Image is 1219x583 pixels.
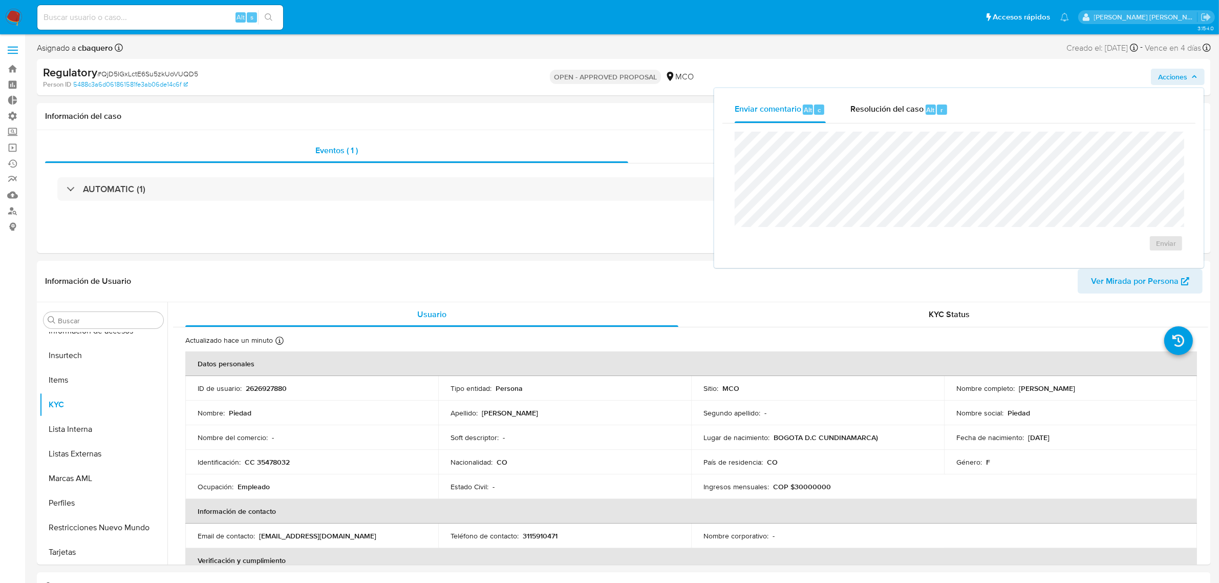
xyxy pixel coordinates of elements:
th: Datos personales [185,351,1197,376]
p: Persona [496,384,523,393]
p: Estado Civil : [451,482,488,491]
span: Usuario [417,308,446,320]
button: Buscar [48,316,56,324]
p: [DATE] [1028,433,1050,442]
button: Lista Interna [39,417,167,442]
span: # QjD5IGxLctE6Su5zkUoVUQD5 [97,69,198,79]
div: MCO [665,71,694,82]
button: Restricciones Nuevo Mundo [39,515,167,540]
p: Segundo apellido : [703,408,760,418]
button: Items [39,368,167,392]
p: Nombre del comercio : [198,433,268,442]
th: Verificación y cumplimiento [185,548,1197,573]
span: Alt [237,12,245,22]
p: COP $30000000 [773,482,831,491]
p: Ingresos mensuales : [703,482,769,491]
span: Accesos rápidos [993,12,1050,23]
p: Piedad [229,408,251,418]
p: CO [497,457,507,467]
p: 2626927880 [246,384,287,393]
p: BOGOTA D.C CUNDINAMARCA) [774,433,878,442]
button: Tarjetas [39,540,167,565]
span: Asignado a [37,43,113,54]
p: CC 35478032 [245,457,290,467]
b: cbaquero [76,42,113,54]
span: c [818,105,821,115]
p: - [764,408,766,418]
p: Nacionalidad : [451,457,493,467]
span: s [250,12,253,22]
button: Perfiles [39,491,167,515]
p: Email de contacto : [198,531,255,540]
input: Buscar [58,316,159,325]
p: CO [767,457,778,467]
a: 5488c3a6d061861581fe3ab06de14c6f [73,80,188,89]
p: País de residencia : [703,457,763,467]
p: Sitio : [703,384,718,393]
th: Información de contacto [185,499,1197,524]
h1: Información del caso [45,111,1203,121]
p: Ocupación : [198,482,233,491]
p: Nombre corporativo : [703,531,768,540]
p: Tipo entidad : [451,384,491,393]
p: OPEN - APPROVED PROPOSAL [550,70,661,84]
p: Lugar de nacimiento : [703,433,769,442]
div: AUTOMATIC (1) [57,177,1190,201]
p: camila.baquero@mercadolibre.com.co [1094,12,1197,22]
p: Género : [956,457,982,467]
p: [PERSON_NAME] [1019,384,1075,393]
span: Resolución del caso [850,103,924,115]
button: KYC [39,392,167,417]
span: Vence en 4 días [1145,43,1201,54]
button: Insurtech [39,343,167,368]
p: F [986,457,990,467]
p: [EMAIL_ADDRESS][DOMAIN_NAME] [259,531,376,540]
button: search-icon [258,10,279,25]
p: - [503,433,505,442]
p: - [773,531,775,540]
button: Marcas AML [39,466,167,491]
span: Acciones [1158,69,1187,85]
span: Eventos ( 1 ) [315,144,358,156]
span: Enviar comentario [735,103,801,115]
button: Acciones [1151,69,1205,85]
span: Alt [804,105,812,115]
p: Soft descriptor : [451,433,499,442]
p: Nombre : [198,408,225,418]
button: Ver Mirada por Persona [1078,269,1203,294]
p: Identificación : [198,457,241,467]
a: Salir [1201,12,1211,23]
p: [PERSON_NAME] [482,408,538,418]
span: Alt [927,105,935,115]
p: Fecha de nacimiento : [956,433,1024,442]
span: r [940,105,943,115]
p: Nombre completo : [956,384,1015,393]
p: Piedad [1008,408,1030,418]
p: Nombre social : [956,408,1003,418]
p: Empleado [238,482,270,491]
span: - [1140,41,1143,55]
p: ID de usuario : [198,384,242,393]
div: Creado el: [DATE] [1066,41,1138,55]
p: - [272,433,274,442]
p: MCO [722,384,739,393]
span: KYC Status [929,308,970,320]
a: Notificaciones [1060,13,1069,22]
h3: AUTOMATIC (1) [83,183,145,195]
h1: Información de Usuario [45,276,131,286]
p: - [493,482,495,491]
p: Apellido : [451,408,478,418]
p: Teléfono de contacto : [451,531,519,540]
p: Actualizado hace un minuto [185,336,273,345]
span: Ver Mirada por Persona [1091,269,1179,294]
b: Regulatory [43,64,97,80]
input: Buscar usuario o caso... [37,11,283,24]
p: 3115910471 [523,531,558,540]
button: Listas Externas [39,442,167,466]
b: Person ID [43,80,71,89]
